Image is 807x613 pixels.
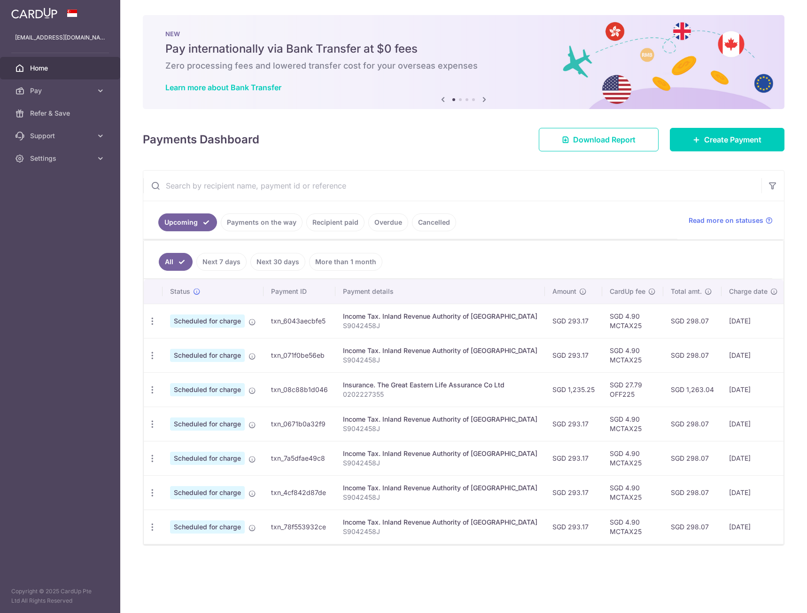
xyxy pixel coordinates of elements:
span: Scheduled for charge [170,383,245,396]
h6: Zero processing fees and lowered transfer cost for your overseas expenses [165,60,762,71]
a: Next 7 days [196,253,247,271]
a: Upcoming [158,213,217,231]
td: SGD 293.17 [545,510,602,544]
td: SGD 293.17 [545,338,602,372]
span: CardUp fee [610,287,645,296]
p: S9042458J [343,493,537,502]
div: Income Tax. Inland Revenue Authority of [GEOGRAPHIC_DATA] [343,449,537,458]
td: [DATE] [722,372,785,407]
td: txn_4cf842d87de [264,475,335,510]
td: SGD 298.07 [663,510,722,544]
h4: Payments Dashboard [143,131,259,148]
span: Download Report [573,134,636,145]
td: [DATE] [722,304,785,338]
td: SGD 1,263.04 [663,372,722,407]
a: Overdue [368,213,408,231]
td: SGD 1,235.25 [545,372,602,407]
td: [DATE] [722,338,785,372]
span: Scheduled for charge [170,314,245,328]
td: SGD 293.17 [545,407,602,441]
p: NEW [165,30,762,38]
a: Create Payment [670,128,784,151]
td: SGD 293.17 [545,304,602,338]
span: Pay [30,86,92,95]
td: SGD 4.90 MCTAX25 [602,510,663,544]
p: S9042458J [343,321,537,330]
div: Insurance. The Great Eastern Life Assurance Co Ltd [343,380,537,390]
a: Download Report [539,128,659,151]
div: Income Tax. Inland Revenue Authority of [GEOGRAPHIC_DATA] [343,483,537,493]
a: More than 1 month [309,253,382,271]
td: SGD 298.07 [663,338,722,372]
img: CardUp [11,8,57,19]
span: Read more on statuses [689,216,763,225]
td: SGD 298.07 [663,475,722,510]
span: Support [30,131,92,141]
span: Scheduled for charge [170,417,245,431]
span: Total amt. [671,287,702,296]
span: Scheduled for charge [170,486,245,499]
p: [EMAIL_ADDRESS][DOMAIN_NAME] [15,33,105,42]
a: Recipient paid [306,213,365,231]
td: SGD 4.90 MCTAX25 [602,304,663,338]
span: Home [30,63,92,73]
span: Refer & Save [30,109,92,118]
a: Learn more about Bank Transfer [165,83,281,92]
td: [DATE] [722,510,785,544]
td: SGD 298.07 [663,441,722,475]
a: Next 30 days [250,253,305,271]
td: SGD 293.17 [545,475,602,510]
td: SGD 4.90 MCTAX25 [602,475,663,510]
a: All [159,253,193,271]
td: txn_0671b0a32f9 [264,407,335,441]
th: Payment details [335,279,545,304]
td: [DATE] [722,475,785,510]
p: S9042458J [343,424,537,433]
span: Create Payment [704,134,761,145]
span: Scheduled for charge [170,349,245,362]
span: Charge date [729,287,768,296]
p: S9042458J [343,355,537,365]
p: S9042458J [343,527,537,536]
span: Settings [30,154,92,163]
span: Amount [552,287,576,296]
p: 0202227355 [343,390,537,399]
td: SGD 298.07 [663,407,722,441]
span: Scheduled for charge [170,452,245,465]
td: SGD 293.17 [545,441,602,475]
a: Payments on the way [221,213,303,231]
div: Income Tax. Inland Revenue Authority of [GEOGRAPHIC_DATA] [343,312,537,321]
td: txn_08c88b1d046 [264,372,335,407]
img: Bank transfer banner [143,15,784,109]
td: txn_7a5dfae49c8 [264,441,335,475]
span: Scheduled for charge [170,520,245,534]
td: txn_071f0be56eb [264,338,335,372]
div: Income Tax. Inland Revenue Authority of [GEOGRAPHIC_DATA] [343,346,537,355]
td: SGD 4.90 MCTAX25 [602,338,663,372]
td: SGD 4.90 MCTAX25 [602,407,663,441]
a: Cancelled [412,213,456,231]
td: [DATE] [722,407,785,441]
div: Income Tax. Inland Revenue Authority of [GEOGRAPHIC_DATA] [343,518,537,527]
td: SGD 298.07 [663,304,722,338]
td: SGD 4.90 MCTAX25 [602,441,663,475]
div: Income Tax. Inland Revenue Authority of [GEOGRAPHIC_DATA] [343,415,537,424]
p: S9042458J [343,458,537,468]
td: [DATE] [722,441,785,475]
span: Status [170,287,190,296]
td: txn_6043aecbfe5 [264,304,335,338]
td: txn_78f553932ce [264,510,335,544]
td: SGD 27.79 OFF225 [602,372,663,407]
a: Read more on statuses [689,216,773,225]
h5: Pay internationally via Bank Transfer at $0 fees [165,41,762,56]
input: Search by recipient name, payment id or reference [143,171,761,201]
th: Payment ID [264,279,335,304]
